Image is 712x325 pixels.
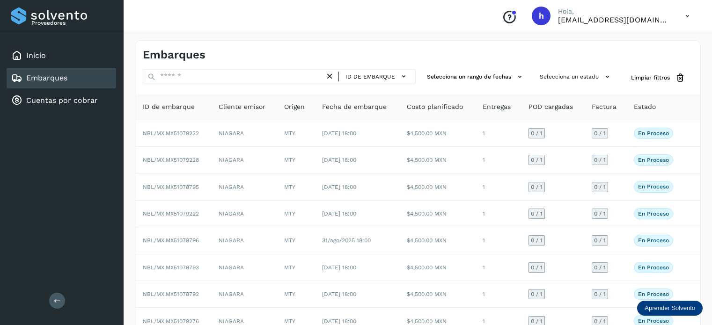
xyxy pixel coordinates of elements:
td: NIAGARA [211,120,277,147]
span: 0 / 1 [594,238,606,243]
div: Cuentas por cobrar [7,90,116,111]
span: [DATE] 18:00 [322,157,356,163]
p: En proceso [638,157,669,163]
span: ID de embarque [143,102,195,112]
span: [DATE] 18:00 [322,264,356,271]
td: $4,500.00 MXN [399,147,475,173]
span: NBL/MX.MX51078793 [143,264,199,271]
td: MTY [277,227,315,254]
p: Aprender Solvento [645,304,695,312]
p: Proveedores [31,20,112,26]
span: [DATE] 18:00 [322,291,356,297]
td: NIAGARA [211,281,277,308]
p: En proceso [638,183,669,190]
td: 1 [475,120,521,147]
td: $4,500.00 MXN [399,227,475,254]
span: POD cargadas [528,102,573,112]
td: NIAGARA [211,201,277,227]
span: 0 / 1 [531,211,543,217]
span: 0 / 1 [594,291,606,297]
span: 0 / 1 [594,211,606,217]
td: 1 [475,281,521,308]
span: 0 / 1 [594,318,606,324]
a: Cuentas por cobrar [26,96,98,105]
td: $4,500.00 MXN [399,120,475,147]
td: NIAGARA [211,173,277,200]
span: Origen [284,102,305,112]
a: Embarques [26,73,67,82]
span: Limpiar filtros [631,73,670,82]
button: Selecciona un estado [536,69,616,85]
span: NBL/MX.MX51079222 [143,210,199,217]
td: 1 [475,201,521,227]
button: ID de embarque [343,70,411,83]
td: $4,500.00 MXN [399,201,475,227]
td: 1 [475,254,521,281]
span: 0 / 1 [531,238,543,243]
span: 0 / 1 [531,291,543,297]
p: hpichardo@karesan.com.mx [558,15,670,24]
span: 0 / 1 [594,130,606,136]
p: En proceso [638,237,669,244]
button: Limpiar filtros [624,69,693,87]
span: NBL/MX.MX51079232 [143,130,199,137]
td: 1 [475,147,521,173]
td: MTY [277,120,315,147]
span: 0 / 1 [594,184,606,190]
span: 0 / 1 [531,157,543,163]
span: [DATE] 18:00 [322,318,356,325]
td: MTY [277,173,315,200]
span: 31/ago/2025 18:00 [322,237,371,244]
span: NBL/MX.MX51079276 [143,318,199,325]
span: Cliente emisor [219,102,265,112]
td: MTY [277,147,315,173]
td: MTY [277,281,315,308]
p: En proceso [638,291,669,297]
span: [DATE] 18:00 [322,184,356,190]
td: $4,500.00 MXN [399,281,475,308]
div: Aprender Solvento [637,301,703,316]
span: Entregas [483,102,511,112]
div: Embarques [7,68,116,88]
td: $4,500.00 MXN [399,254,475,281]
span: Fecha de embarque [322,102,387,112]
span: 0 / 1 [531,265,543,270]
span: Costo planificado [407,102,463,112]
td: NIAGARA [211,147,277,173]
span: [DATE] 18:00 [322,130,356,137]
h4: Embarques [143,48,206,62]
td: 1 [475,173,521,200]
p: En proceso [638,318,669,324]
span: NBL/MX.MX51079228 [143,157,199,163]
td: 1 [475,227,521,254]
td: $4,500.00 MXN [399,173,475,200]
div: Inicio [7,45,116,66]
p: En proceso [638,130,669,137]
span: ID de embarque [345,72,395,81]
p: En proceso [638,210,669,217]
span: 0 / 1 [594,157,606,163]
span: Estado [634,102,656,112]
p: En proceso [638,264,669,271]
span: Factura [592,102,617,112]
td: NIAGARA [211,227,277,254]
span: [DATE] 18:00 [322,210,356,217]
span: 0 / 1 [531,184,543,190]
p: Hola, [558,7,670,15]
span: NBL/MX.MX51078795 [143,184,199,190]
span: 0 / 1 [531,318,543,324]
td: MTY [277,254,315,281]
span: 0 / 1 [594,265,606,270]
td: MTY [277,201,315,227]
button: Selecciona un rango de fechas [423,69,528,85]
td: NIAGARA [211,254,277,281]
span: 0 / 1 [531,130,543,136]
span: NBL/MX.MX51078796 [143,237,199,244]
a: Inicio [26,51,46,60]
span: NBL/MX.MX51078792 [143,291,199,297]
